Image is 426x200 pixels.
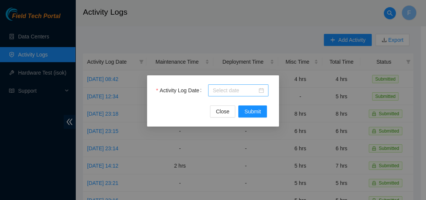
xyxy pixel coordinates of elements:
[156,84,204,96] label: Activity Log Date
[216,107,230,116] span: Close
[244,107,261,116] span: Submit
[238,105,267,118] button: Submit
[210,105,236,118] button: Close
[213,86,257,95] input: Activity Log Date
